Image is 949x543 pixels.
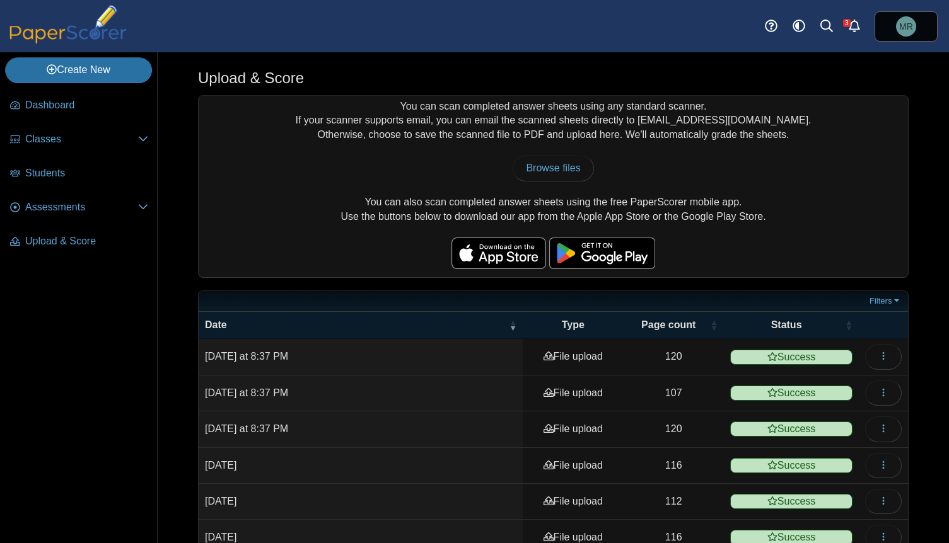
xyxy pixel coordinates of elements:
span: Date : Activate to remove sorting [509,319,516,331]
span: Dashboard [25,98,148,112]
div: You can scan completed answer sheets using any standard scanner. If your scanner supports email, ... [199,96,908,277]
span: Type [529,318,617,332]
span: Status [730,318,842,332]
a: Assessments [5,193,153,223]
td: File upload [523,339,623,375]
h1: Upload & Score [198,67,304,89]
a: Upload & Score [5,227,153,257]
a: Malinda Ritts [875,11,938,42]
time: Apr 29, 2025 at 12:57 PM [205,532,236,542]
td: File upload [523,411,623,447]
a: Classes [5,125,153,155]
span: Success [730,421,853,437]
span: Success [730,494,853,509]
a: PaperScorer [5,35,131,45]
time: Oct 1, 2025 at 8:37 PM [205,351,288,362]
time: Apr 29, 2025 at 1:22 PM [205,496,236,506]
td: File upload [523,375,623,411]
img: apple-store-badge.svg [451,237,546,269]
span: Classes [25,132,138,146]
span: Browse files [526,163,580,173]
td: File upload [523,448,623,484]
a: Students [5,159,153,189]
a: Alerts [841,13,868,40]
td: 120 [623,411,724,447]
a: Filters [866,295,905,307]
a: Dashboard [5,91,153,121]
span: Students [25,166,148,180]
img: google-play-badge.png [549,237,655,269]
span: Status : Activate to sort [845,319,853,331]
time: Apr 29, 2025 at 1:22 PM [205,460,236,471]
a: Browse files [513,156,593,181]
span: Page count : Activate to sort [710,319,718,331]
span: Page count [629,318,707,332]
span: Date [205,318,506,332]
td: 120 [623,339,724,375]
span: Upload & Score [25,234,148,248]
td: File upload [523,484,623,520]
td: 112 [623,484,724,520]
td: 107 [623,375,724,411]
span: Malinda Ritts [899,22,913,31]
td: 116 [623,448,724,484]
a: Create New [5,57,152,83]
span: Success [730,386,853,401]
img: PaperScorer [5,5,131,43]
time: Oct 1, 2025 at 8:37 PM [205,423,288,434]
span: Assessments [25,200,138,214]
span: Malinda Ritts [896,16,916,37]
time: Oct 1, 2025 at 8:37 PM [205,387,288,398]
span: Success [730,458,853,473]
span: Success [730,350,853,365]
